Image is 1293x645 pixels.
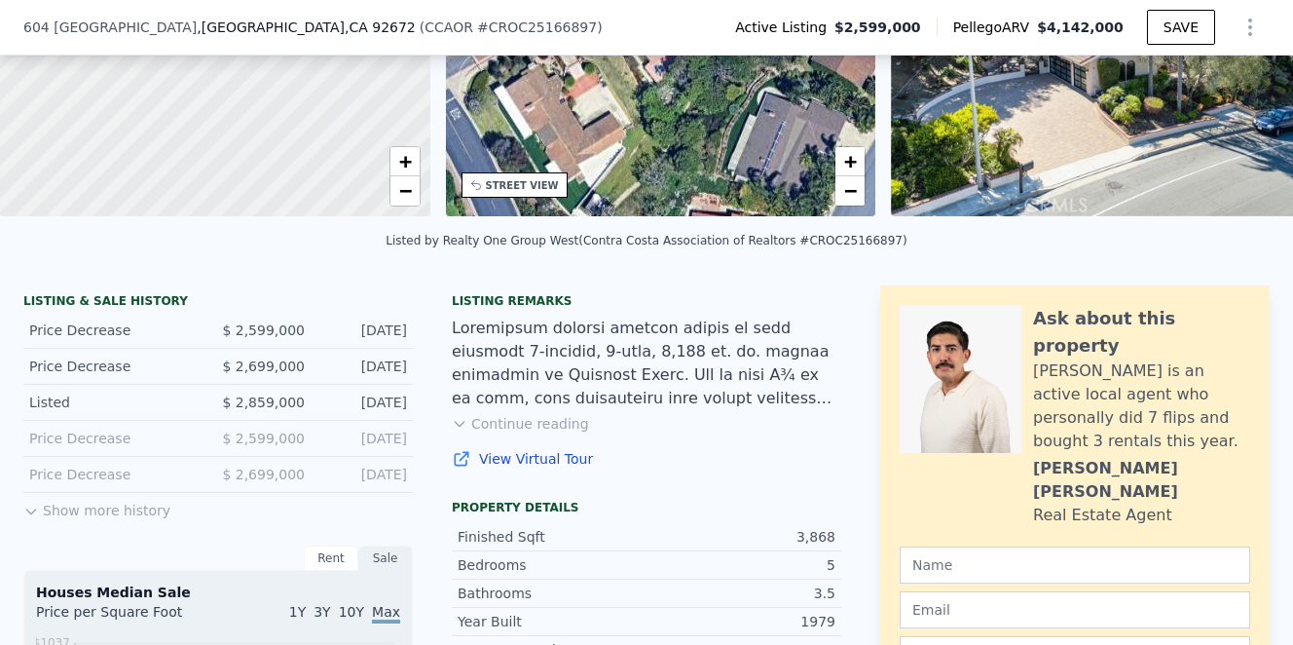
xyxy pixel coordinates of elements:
span: $ 2,599,000 [222,322,305,338]
span: 3Y [314,604,330,620]
span: $4,142,000 [1037,19,1124,35]
div: Ask about this property [1033,305,1250,360]
div: ( ) [420,18,603,37]
div: Bathrooms [458,584,646,603]
span: # CROC25166897 [477,19,597,35]
span: $2,599,000 [834,18,921,37]
div: 3,868 [646,527,835,547]
span: 1Y [289,604,306,620]
div: Listing remarks [452,293,841,309]
div: Houses Median Sale [36,583,400,602]
span: $ 2,699,000 [222,467,305,482]
div: Property details [452,500,841,515]
div: 1979 [646,612,835,631]
span: , CA 92672 [345,19,416,35]
div: [DATE] [320,357,407,376]
span: $ 2,599,000 [222,431,305,446]
span: $ 2,699,000 [222,359,305,374]
span: + [844,149,857,173]
a: Zoom in [390,147,420,176]
span: 10Y [339,604,364,620]
div: Price Decrease [29,429,203,448]
span: + [398,149,411,173]
div: [DATE] [320,393,407,412]
div: Price per Square Foot [36,602,218,633]
div: [PERSON_NAME] is an active local agent who personally did 7 flips and bought 3 rentals this year. [1033,360,1250,453]
input: Email [900,591,1250,628]
div: Real Estate Agent [1033,504,1172,527]
div: [DATE] [320,465,407,484]
span: Pellego ARV [953,18,1038,37]
span: Max [372,604,400,624]
span: CCAOR [425,19,473,35]
span: $ 2,859,000 [222,395,305,410]
input: Name [900,547,1250,584]
button: Show more history [23,493,170,520]
span: − [844,178,857,203]
div: Sale [358,546,413,571]
div: 5 [646,555,835,575]
button: SAVE [1147,10,1215,45]
a: Zoom out [390,176,420,206]
div: Loremipsum dolorsi ametcon adipis el sedd eiusmodt 7-incidid, 9-utla, 8,188 et. do. magnaa enimad... [452,317,841,410]
span: Active Listing [735,18,834,37]
div: 3.5 [646,584,835,603]
div: Listed by Realty One Group West (Contra Costa Association of Realtors #CROC25166897) [386,234,906,247]
button: Show Options [1231,8,1270,47]
a: Zoom in [835,147,865,176]
div: Year Built [458,612,646,631]
div: [DATE] [320,321,407,340]
div: Listed [29,393,203,412]
div: Bedrooms [458,555,646,575]
div: LISTING & SALE HISTORY [23,293,413,313]
div: [PERSON_NAME] [PERSON_NAME] [1033,457,1250,504]
div: Finished Sqft [458,527,646,547]
div: STREET VIEW [486,178,559,193]
span: , [GEOGRAPHIC_DATA] [197,18,415,37]
div: Price Decrease [29,357,203,376]
a: View Virtual Tour [452,449,841,469]
div: Price Decrease [29,465,203,484]
a: Zoom out [835,176,865,206]
button: Continue reading [452,414,589,434]
div: [DATE] [320,429,407,448]
span: 604 [GEOGRAPHIC_DATA] [23,18,197,37]
div: Rent [304,546,358,571]
div: Price Decrease [29,321,203,340]
span: − [398,178,411,203]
